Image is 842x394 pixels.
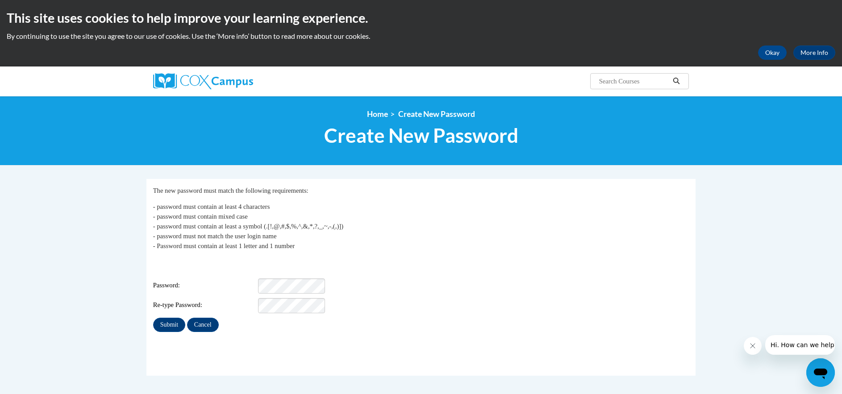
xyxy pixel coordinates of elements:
[187,318,219,332] input: Cancel
[153,203,343,249] span: - password must contain at least 4 characters - password must contain mixed case - password must ...
[7,31,835,41] p: By continuing to use the site you agree to our use of cookies. Use the ‘More info’ button to read...
[153,281,257,290] span: Password:
[670,76,683,87] button: Search
[324,124,518,147] span: Create New Password
[793,46,835,60] a: More Info
[765,335,835,355] iframe: Message from company
[806,358,835,387] iframe: Button to launch messaging window
[153,318,185,332] input: Submit
[744,337,762,355] iframe: Close message
[7,9,835,27] h2: This site uses cookies to help improve your learning experience.
[153,300,257,310] span: Re-type Password:
[5,6,72,13] span: Hi. How can we help?
[153,73,323,89] a: Cox Campus
[758,46,787,60] button: Okay
[153,73,253,89] img: Cox Campus
[398,109,475,119] span: Create New Password
[153,187,308,194] span: The new password must match the following requirements:
[367,109,388,119] a: Home
[598,76,670,87] input: Search Courses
